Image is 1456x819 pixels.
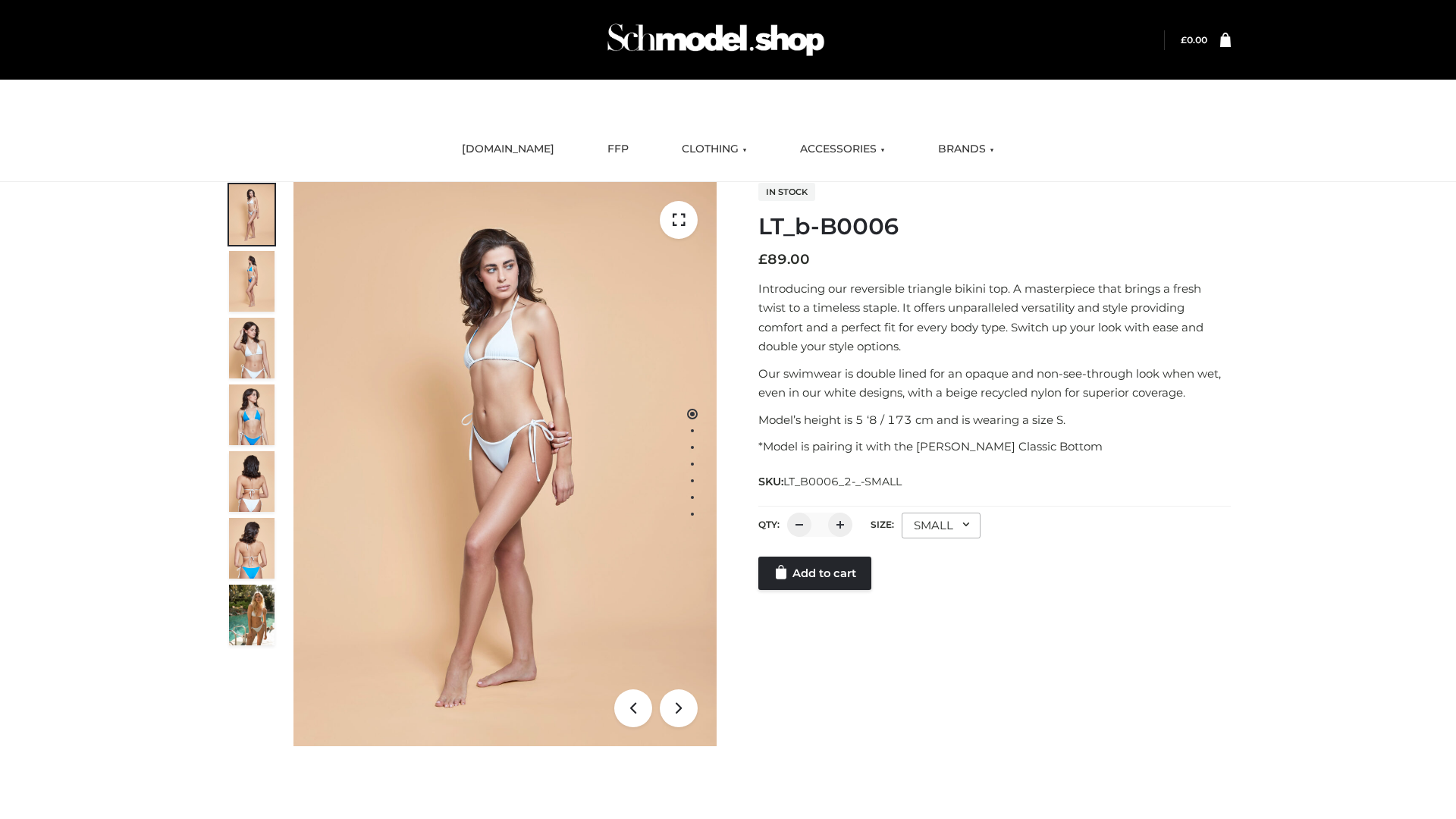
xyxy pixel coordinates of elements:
p: Introducing our reversible triangle bikini top. A masterpiece that brings a fresh twist to a time... [758,279,1231,356]
div: SMALL [902,513,981,538]
a: [DOMAIN_NAME] [450,133,566,166]
bdi: 89.00 [758,251,810,268]
span: LT_B0006_2-_-SMALL [783,475,902,488]
a: CLOTHING [670,133,758,166]
span: £ [1181,34,1187,45]
h1: LT_b-B0006 [758,213,1231,240]
span: £ [758,251,767,268]
img: ArielClassicBikiniTop_CloudNine_AzureSky_OW114ECO_8-scaled.jpg [229,518,275,579]
img: ArielClassicBikiniTop_CloudNine_AzureSky_OW114ECO_3-scaled.jpg [229,318,275,378]
a: Add to cart [758,557,871,590]
a: £0.00 [1181,34,1207,45]
img: ArielClassicBikiniTop_CloudNine_AzureSky_OW114ECO_2-scaled.jpg [229,251,275,312]
img: ArielClassicBikiniTop_CloudNine_AzureSky_OW114ECO_7-scaled.jpg [229,451,275,512]
p: *Model is pairing it with the [PERSON_NAME] Classic Bottom [758,437,1231,457]
img: Arieltop_CloudNine_AzureSky2.jpg [229,585,275,645]
a: ACCESSORIES [789,133,896,166]
a: FFP [596,133,640,166]
label: QTY: [758,519,780,530]
img: ArielClassicBikiniTop_CloudNine_AzureSky_OW114ECO_1-scaled.jpg [229,184,275,245]
p: Our swimwear is double lined for an opaque and non-see-through look when wet, even in our white d... [758,364,1231,403]
img: Schmodel Admin 964 [602,10,830,70]
label: Size: [871,519,894,530]
img: ArielClassicBikiniTop_CloudNine_AzureSky_OW114ECO_1 [293,182,717,746]
a: BRANDS [927,133,1006,166]
img: ArielClassicBikiniTop_CloudNine_AzureSky_OW114ECO_4-scaled.jpg [229,384,275,445]
p: Model’s height is 5 ‘8 / 173 cm and is wearing a size S. [758,410,1231,430]
bdi: 0.00 [1181,34,1207,45]
span: SKU: [758,472,903,491]
span: In stock [758,183,815,201]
